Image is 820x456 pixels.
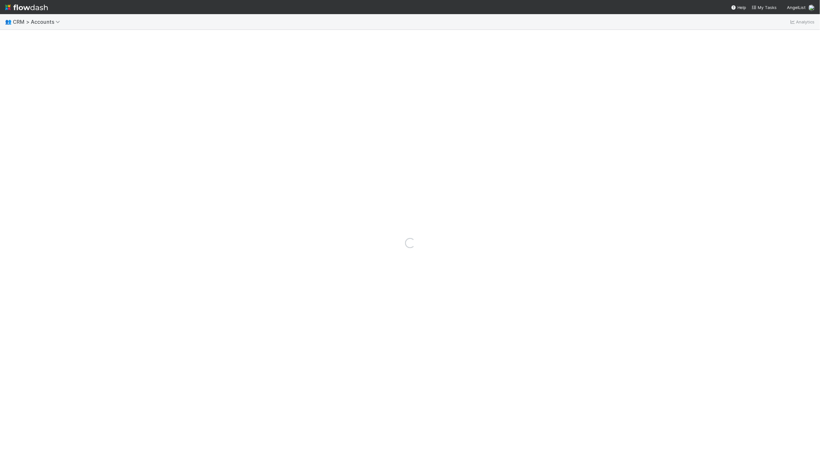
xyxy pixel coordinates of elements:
span: 👥 [5,19,12,24]
span: CRM > Accounts [13,19,63,25]
img: avatar_31a23b92-6f17-4cd3-bc91-ece30a602713.png [808,4,815,11]
div: Help [731,4,747,11]
img: logo-inverted-e16ddd16eac7371096b0.svg [5,2,48,13]
span: AngelList [787,5,806,10]
a: Analytics [790,18,815,26]
span: My Tasks [752,5,777,10]
a: My Tasks [752,4,777,11]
